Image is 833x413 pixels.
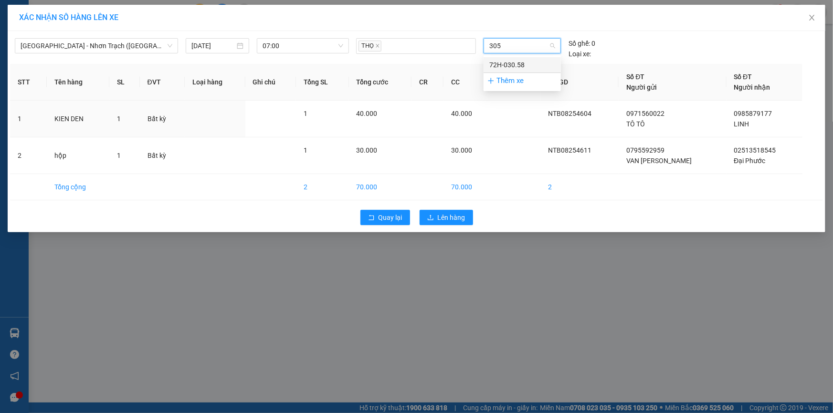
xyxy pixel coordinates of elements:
[47,174,109,200] td: Tổng cộng
[548,110,592,117] span: NTB08254604
[734,157,766,165] span: Đại Phước
[7,51,16,61] span: R :
[626,83,657,91] span: Người gửi
[569,38,590,49] span: Số ghế:
[82,31,148,44] div: 0338553079
[541,174,619,200] td: 2
[82,9,105,19] span: Nhận:
[487,77,495,84] span: plus
[296,64,349,101] th: Tổng SL
[368,214,375,222] span: rollback
[451,110,472,117] span: 40.000
[82,8,148,20] div: Long Hải
[47,137,109,174] td: hộp
[360,210,410,225] button: rollbackQuay lại
[443,64,492,101] th: CC
[443,174,492,200] td: 70.000
[357,110,378,117] span: 40.000
[140,64,185,101] th: ĐVT
[8,20,75,31] div: cô Dung
[379,212,402,223] span: Quay lại
[569,49,591,59] span: Loại xe:
[8,67,148,79] div: Tên hàng: bịch ( : 1 )
[541,64,619,101] th: Mã GD
[438,212,465,223] span: Lên hàng
[427,214,434,222] span: upload
[349,64,412,101] th: Tổng cước
[8,31,75,44] div: 0969851871
[191,41,235,51] input: 15/08/2025
[263,39,343,53] span: 07:00
[21,39,172,53] span: Sài Gòn - Nhơn Trạch (Hàng Hoá)
[626,146,664,154] span: 0795592959
[349,174,412,200] td: 70.000
[451,146,472,154] span: 30.000
[7,50,76,62] div: 30.000
[357,146,378,154] span: 30.000
[626,73,644,81] span: Số ĐT
[8,9,23,19] span: Gửi:
[8,8,75,20] div: 44 NTB
[799,5,825,31] button: Close
[569,38,595,49] div: 0
[734,83,770,91] span: Người nhận
[109,64,140,101] th: SL
[411,64,443,101] th: CR
[734,110,772,117] span: 0985879177
[489,60,555,70] div: 72H-030.58
[245,64,296,101] th: Ghi chú
[420,210,473,225] button: uploadLên hàng
[304,110,307,117] span: 1
[10,101,47,137] td: 1
[117,115,121,123] span: 1
[359,41,381,52] span: THỌ
[47,64,109,101] th: Tên hàng
[734,120,749,128] span: LINH
[484,57,561,72] div: 72H-030.58
[734,146,776,154] span: 02513518545
[626,110,664,117] span: 0971560022
[10,137,47,174] td: 2
[626,157,692,165] span: VAN [PERSON_NAME]
[84,66,96,80] span: SL
[82,20,148,31] div: Loan
[140,137,185,174] td: Bất kỳ
[296,174,349,200] td: 2
[19,13,118,22] span: XÁC NHẬN SỐ HÀNG LÊN XE
[808,14,816,21] span: close
[47,101,109,137] td: KIEN DEN
[117,152,121,159] span: 1
[734,73,752,81] span: Số ĐT
[140,101,185,137] td: Bất kỳ
[375,43,380,48] span: close
[10,64,47,101] th: STT
[548,146,592,154] span: NTB08254611
[626,120,645,128] span: TÔ TÔ
[185,64,245,101] th: Loại hàng
[484,72,561,89] div: Thêm xe
[304,146,307,154] span: 1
